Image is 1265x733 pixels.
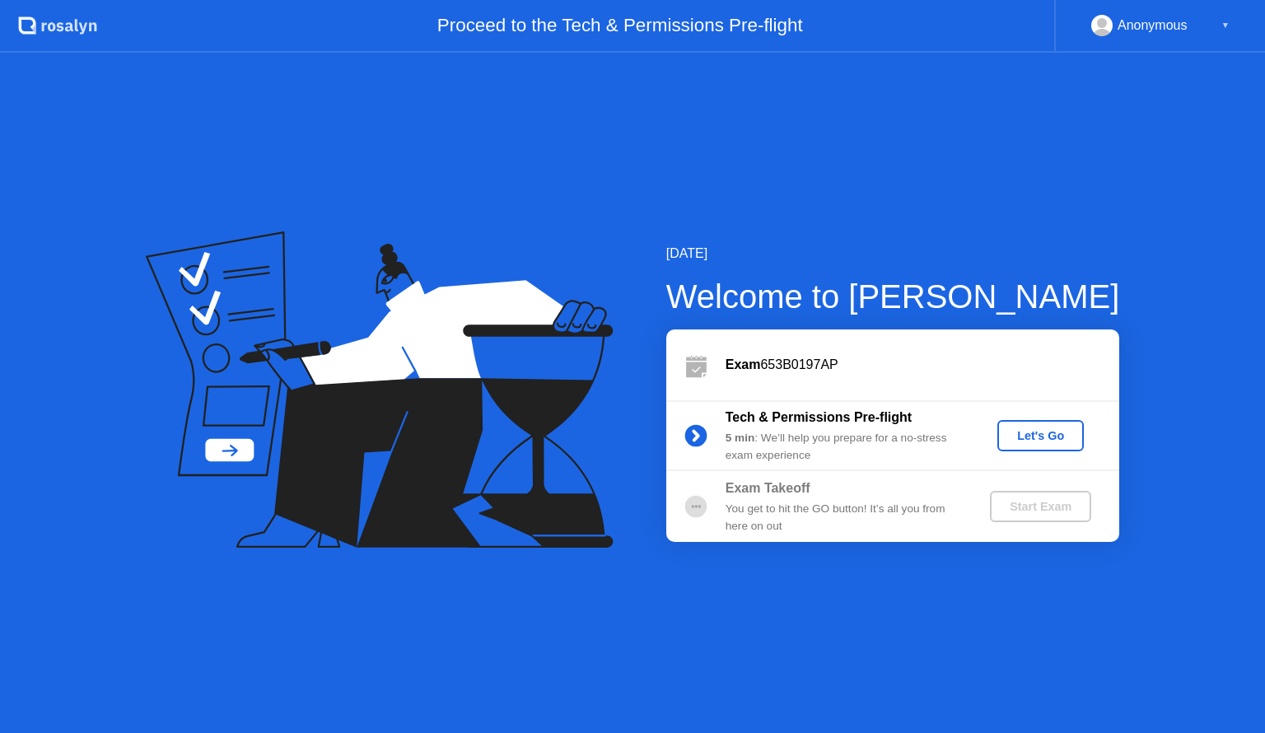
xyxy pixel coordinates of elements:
b: Exam [726,357,761,371]
div: : We’ll help you prepare for a no-stress exam experience [726,430,963,464]
b: Exam Takeoff [726,481,810,495]
div: [DATE] [666,244,1120,264]
div: ▼ [1221,15,1230,36]
div: Welcome to [PERSON_NAME] [666,272,1120,321]
div: 653B0197AP [726,355,1119,375]
button: Let's Go [997,420,1084,451]
button: Start Exam [990,491,1091,522]
div: Start Exam [997,500,1085,513]
b: Tech & Permissions Pre-flight [726,410,912,424]
div: Anonymous [1118,15,1188,36]
div: You get to hit the GO button! It’s all you from here on out [726,501,963,535]
b: 5 min [726,432,755,444]
div: Let's Go [1004,429,1077,442]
